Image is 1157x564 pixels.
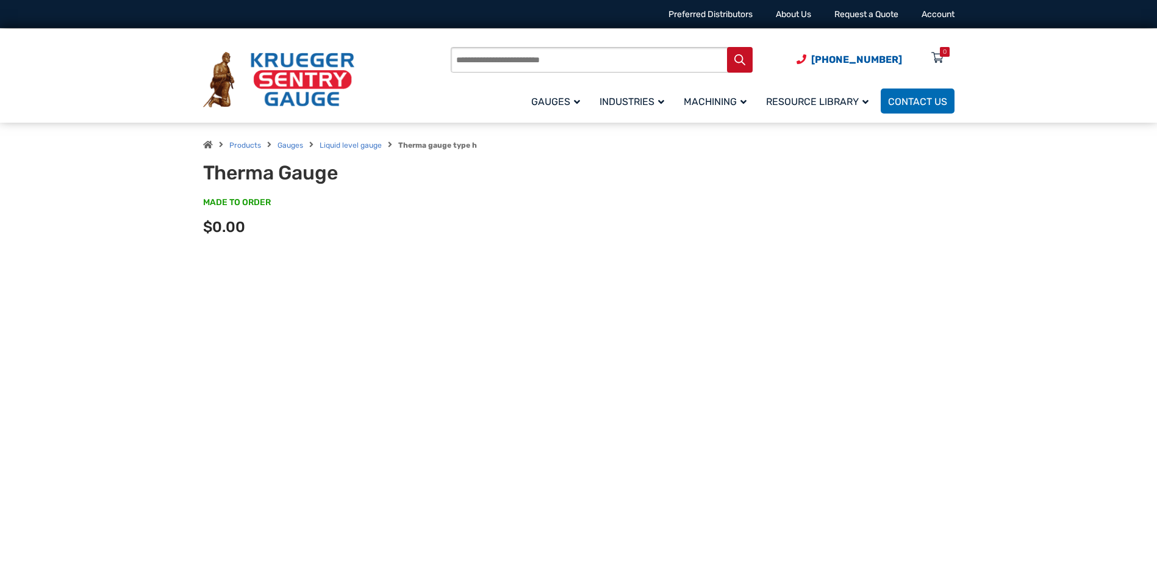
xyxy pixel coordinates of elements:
span: Contact Us [888,96,947,107]
a: Contact Us [881,89,955,114]
a: About Us [776,9,811,20]
span: Resource Library [766,96,869,107]
a: Phone Number (920) 434-8860 [797,52,902,67]
a: Preferred Distributors [668,9,753,20]
a: Liquid level gauge [320,141,382,150]
span: Industries [600,96,664,107]
a: Gauges [278,141,303,150]
img: Krueger Sentry Gauge [203,52,354,108]
span: $0.00 [203,219,245,236]
a: Gauges [524,87,592,115]
h1: Therma Gauge [203,161,504,184]
span: Machining [684,96,747,107]
span: Gauges [531,96,580,107]
a: Account [922,9,955,20]
span: MADE TO ORDER [203,197,271,209]
strong: Therma gauge type h [398,141,477,150]
a: Industries [592,87,676,115]
span: [PHONE_NUMBER] [811,54,902,65]
div: 0 [943,47,947,57]
a: Products [229,141,261,150]
a: Request a Quote [834,9,898,20]
a: Machining [676,87,759,115]
a: Resource Library [759,87,881,115]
